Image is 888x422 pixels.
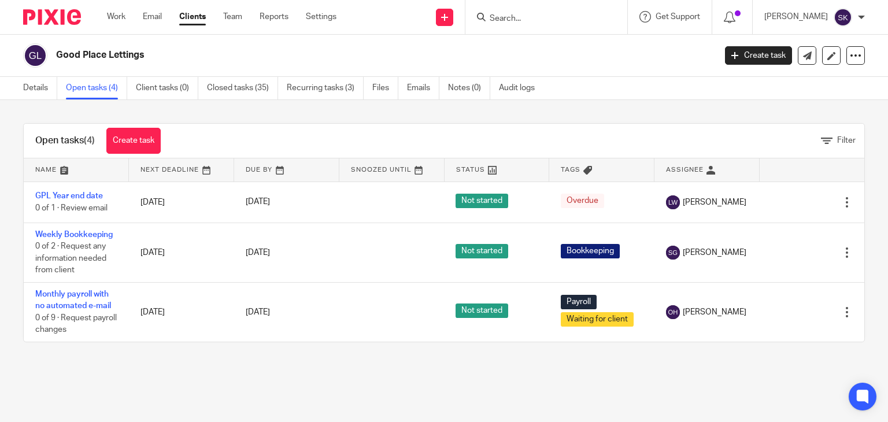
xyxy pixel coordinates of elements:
a: Settings [306,11,336,23]
span: (4) [84,136,95,145]
h1: Open tasks [35,135,95,147]
span: Tags [561,166,580,173]
span: [DATE] [246,308,270,316]
a: Open tasks (4) [66,77,127,99]
span: Not started [456,303,508,318]
span: Waiting for client [561,312,634,327]
a: Client tasks (0) [136,77,198,99]
span: 0 of 1 · Review email [35,204,108,212]
span: [DATE] [246,198,270,206]
img: svg%3E [834,8,852,27]
span: Overdue [561,194,604,208]
a: Recurring tasks (3) [287,77,364,99]
a: Details [23,77,57,99]
span: [PERSON_NAME] [683,306,746,318]
a: GPL Year end date [35,192,103,200]
td: [DATE] [129,282,234,341]
img: Pixie [23,9,81,25]
a: Files [372,77,398,99]
a: Work [107,11,125,23]
a: Audit logs [499,77,543,99]
a: Reports [260,11,288,23]
img: svg%3E [666,305,680,319]
a: Monthly payroll with no automated e-mail [35,290,111,310]
a: Team [223,11,242,23]
span: Not started [456,194,508,208]
td: [DATE] [129,182,234,223]
span: [PERSON_NAME] [683,197,746,208]
span: [DATE] [246,249,270,257]
span: Status [456,166,485,173]
a: Create task [725,46,792,65]
span: [PERSON_NAME] [683,247,746,258]
img: svg%3E [666,246,680,260]
h2: Good Place Lettings [56,49,578,61]
a: Weekly Bookkeeping [35,231,113,239]
a: Notes (0) [448,77,490,99]
span: 0 of 9 · Request payroll changes [35,314,117,334]
span: Bookkeeping [561,244,620,258]
span: Get Support [656,13,700,21]
span: Not started [456,244,508,258]
img: svg%3E [666,195,680,209]
span: Snoozed Until [351,166,412,173]
img: svg%3E [23,43,47,68]
a: Closed tasks (35) [207,77,278,99]
p: [PERSON_NAME] [764,11,828,23]
a: Emails [407,77,439,99]
td: [DATE] [129,223,234,282]
a: Create task [106,128,161,154]
input: Search [489,14,593,24]
a: Email [143,11,162,23]
span: Filter [837,136,856,145]
span: 0 of 2 · Request any information needed from client [35,243,106,275]
a: Clients [179,11,206,23]
span: Payroll [561,295,597,309]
